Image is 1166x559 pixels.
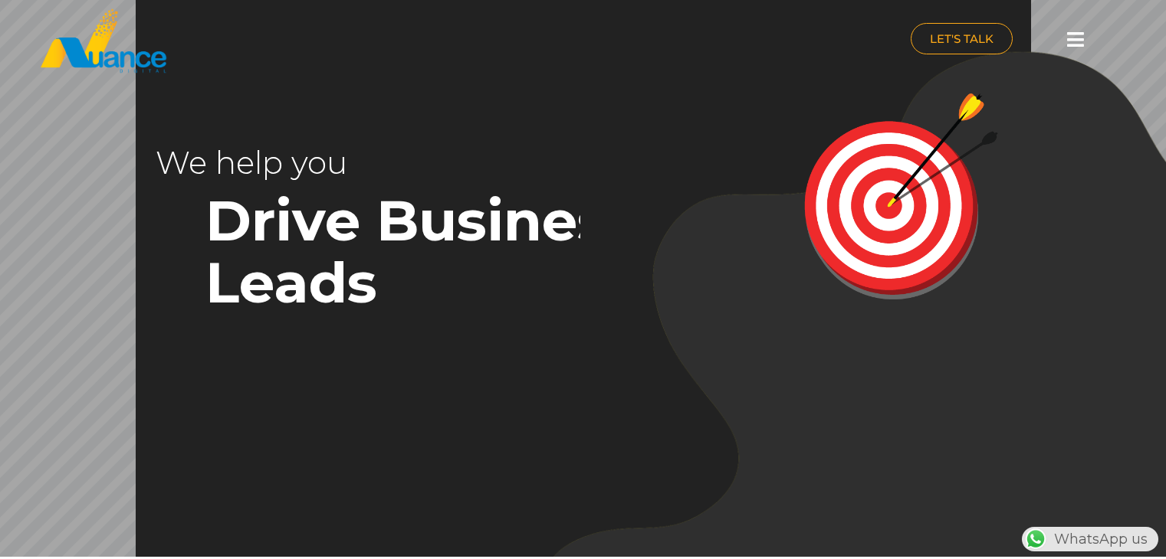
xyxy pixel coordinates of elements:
[156,132,543,194] rs-layer: We help you
[911,23,1013,54] a: LET'S TALK
[930,33,994,44] span: LET'S TALK
[39,8,168,74] img: nuance-qatar_logo
[205,189,695,313] rs-layer: Drive Business Leads
[1022,527,1158,551] div: WhatsApp us
[1022,531,1158,548] a: WhatsAppWhatsApp us
[1023,527,1048,551] img: WhatsApp
[39,8,576,74] a: nuance-qatar_logo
